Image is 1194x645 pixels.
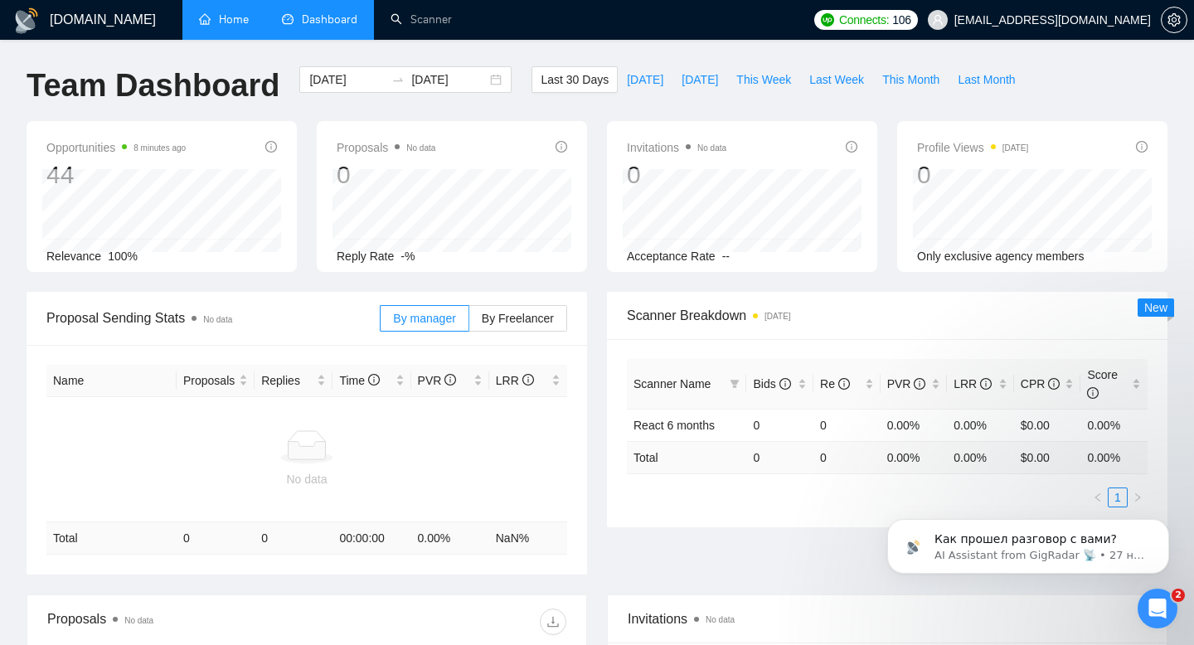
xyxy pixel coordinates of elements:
[627,441,746,473] td: Total
[418,374,457,387] span: PVR
[46,365,177,397] th: Name
[726,371,743,396] span: filter
[1162,13,1187,27] span: setting
[1002,143,1028,153] time: [DATE]
[133,143,186,153] time: 8 minutes ago
[1021,377,1060,390] span: CPR
[411,70,487,89] input: End date
[337,138,435,158] span: Proposals
[255,522,332,555] td: 0
[706,615,735,624] span: No data
[881,441,948,473] td: 0.00 %
[958,70,1015,89] span: Last Month
[628,609,1147,629] span: Invitations
[821,13,834,27] img: upwork-logo.png
[839,11,889,29] span: Connects:
[302,12,357,27] span: Dashboard
[820,377,850,390] span: Re
[265,141,277,153] span: info-circle
[1172,589,1185,602] span: 2
[489,522,567,555] td: NaN %
[391,73,405,86] span: swap-right
[1014,409,1081,441] td: $0.00
[813,409,881,441] td: 0
[627,159,726,191] div: 0
[980,378,992,390] span: info-circle
[1048,378,1060,390] span: info-circle
[1080,409,1148,441] td: 0.00%
[633,377,711,390] span: Scanner Name
[391,73,405,86] span: to
[764,312,790,321] time: [DATE]
[954,377,992,390] span: LRR
[1144,301,1167,314] span: New
[522,374,534,386] span: info-circle
[46,138,186,158] span: Opportunities
[46,308,380,328] span: Proposal Sending Stats
[881,409,948,441] td: 0.00%
[917,250,1085,263] span: Only exclusive agency members
[813,441,881,473] td: 0
[862,484,1194,600] iframe: Intercom notifications сообщение
[496,374,534,387] span: LRR
[177,522,255,555] td: 0
[337,250,394,263] span: Reply Rate
[947,441,1014,473] td: 0.00 %
[697,143,726,153] span: No data
[309,70,385,89] input: Start date
[531,66,618,93] button: Last 30 Days
[949,66,1024,93] button: Last Month
[444,374,456,386] span: info-circle
[722,250,730,263] span: --
[800,66,873,93] button: Last Week
[282,13,294,25] span: dashboard
[727,66,800,93] button: This Week
[203,315,232,324] span: No data
[1138,589,1177,628] iframe: Intercom live chat
[1087,387,1099,399] span: info-circle
[337,159,435,191] div: 0
[627,138,726,158] span: Invitations
[1136,141,1148,153] span: info-circle
[255,365,332,397] th: Replies
[339,374,379,387] span: Time
[46,159,186,191] div: 44
[46,522,177,555] td: Total
[873,66,949,93] button: This Month
[682,70,718,89] span: [DATE]
[633,419,715,432] a: React 6 months
[753,377,790,390] span: Bids
[46,250,101,263] span: Relevance
[53,470,561,488] div: No data
[627,70,663,89] span: [DATE]
[27,66,279,105] h1: Team Dashboard
[541,70,609,89] span: Last 30 Days
[1014,441,1081,473] td: $ 0.00
[400,250,415,263] span: -%
[391,12,452,27] a: searchScanner
[746,441,813,473] td: 0
[332,522,410,555] td: 00:00:00
[47,609,307,635] div: Proposals
[124,616,153,625] span: No data
[556,141,567,153] span: info-circle
[672,66,727,93] button: [DATE]
[917,159,1028,191] div: 0
[1087,368,1118,400] span: Score
[730,379,740,389] span: filter
[627,305,1148,326] span: Scanner Breakdown
[809,70,864,89] span: Last Week
[618,66,672,93] button: [DATE]
[892,11,910,29] span: 106
[1161,7,1187,33] button: setting
[1080,441,1148,473] td: 0.00 %
[183,371,235,390] span: Proposals
[627,250,716,263] span: Acceptance Rate
[541,615,565,628] span: download
[917,138,1028,158] span: Profile Views
[108,250,138,263] span: 100%
[13,7,40,34] img: logo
